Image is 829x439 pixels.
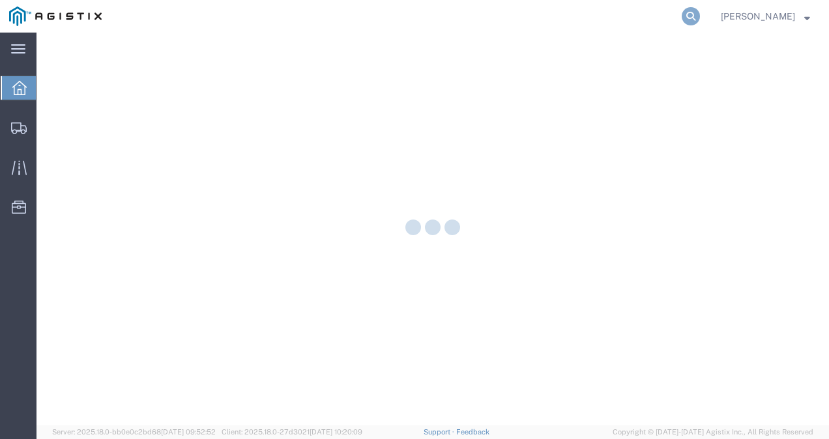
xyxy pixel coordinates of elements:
[222,428,362,436] span: Client: 2025.18.0-27d3021
[9,7,102,26] img: logo
[161,428,216,436] span: [DATE] 09:52:52
[52,428,216,436] span: Server: 2025.18.0-bb0e0c2bd68
[721,9,795,23] span: Nathan Seeley
[720,8,811,24] button: [PERSON_NAME]
[613,427,813,438] span: Copyright © [DATE]-[DATE] Agistix Inc., All Rights Reserved
[310,428,362,436] span: [DATE] 10:20:09
[424,428,456,436] a: Support
[456,428,489,436] a: Feedback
